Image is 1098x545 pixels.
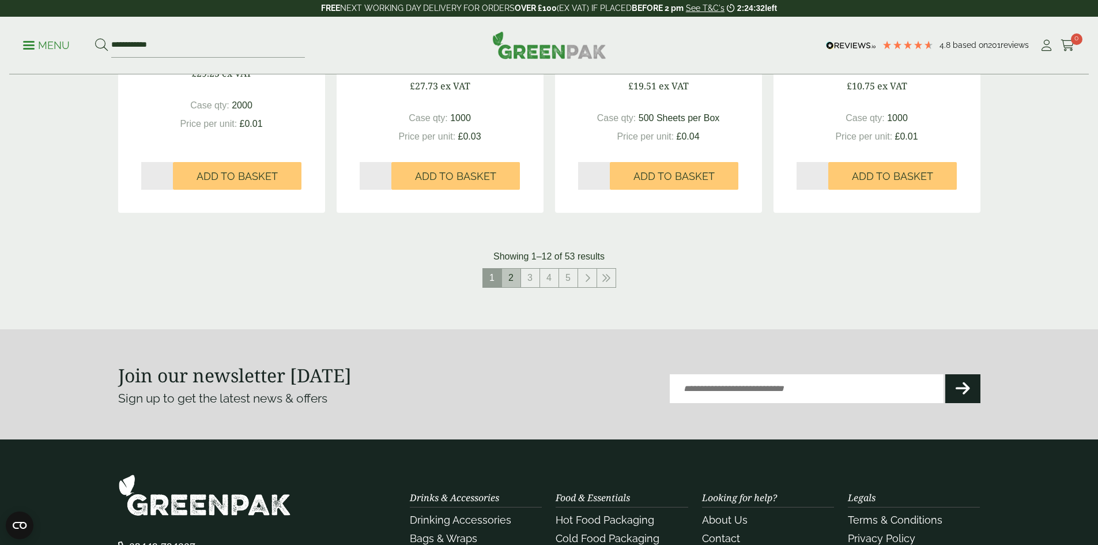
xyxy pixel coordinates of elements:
span: Add to Basket [415,170,496,183]
strong: FREE [321,3,340,13]
span: Price per unit: [835,131,892,141]
a: 5 [559,269,578,287]
span: 500 Sheets per Box [639,113,720,123]
span: ex VAT [659,80,689,92]
strong: BEFORE 2 pm [632,3,684,13]
p: Sign up to get the latest news & offers [118,389,506,408]
span: ex VAT [877,80,907,92]
a: 2 [502,269,520,287]
span: £19.51 [628,80,656,92]
span: 2:24:32 [737,3,765,13]
span: 1000 [450,113,471,123]
span: 0 [1071,33,1082,45]
a: Menu [23,39,70,50]
span: Price per unit: [180,119,237,129]
span: 1000 [887,113,908,123]
span: £0.01 [895,131,918,141]
a: Cold Food Packaging [556,532,659,544]
a: See T&C's [686,3,725,13]
span: Price per unit: [398,131,455,141]
a: Bags & Wraps [410,532,477,544]
a: 0 [1061,37,1075,54]
span: £10.75 [847,80,875,92]
button: Add to Basket [610,162,738,190]
span: Case qty: [846,113,885,123]
a: 3 [521,269,539,287]
span: £0.04 [677,131,700,141]
span: Case qty: [597,113,636,123]
i: Cart [1061,40,1075,51]
strong: OVER £100 [515,3,557,13]
div: 4.79 Stars [882,40,934,50]
span: £0.03 [458,131,481,141]
a: Terms & Conditions [848,514,942,526]
a: Privacy Policy [848,532,915,544]
span: reviews [1001,40,1029,50]
a: About Us [702,514,748,526]
a: Hot Food Packaging [556,514,654,526]
span: ex VAT [440,80,470,92]
span: 1 [483,269,501,287]
span: 201 [988,40,1001,50]
span: left [765,3,777,13]
span: Add to Basket [633,170,715,183]
p: Showing 1–12 of 53 results [493,250,605,264]
button: Add to Basket [391,162,520,190]
a: Drinking Accessories [410,514,511,526]
p: Menu [23,39,70,52]
a: Contact [702,532,740,544]
span: Based on [953,40,988,50]
button: Add to Basket [828,162,957,190]
img: GreenPak Supplies [492,31,606,59]
span: Case qty: [190,100,229,110]
span: Price per unit: [617,131,674,141]
span: Add to Basket [852,170,933,183]
span: Add to Basket [197,170,278,183]
img: GreenPak Supplies [118,474,291,516]
span: 2000 [232,100,252,110]
span: £27.73 [410,80,438,92]
i: My Account [1039,40,1054,51]
strong: Join our newsletter [DATE] [118,363,352,388]
button: Open CMP widget [6,512,33,539]
a: 4 [540,269,559,287]
span: 4.8 [939,40,953,50]
img: REVIEWS.io [826,42,876,50]
span: £0.01 [240,119,263,129]
button: Add to Basket [173,162,301,190]
span: Case qty: [409,113,448,123]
